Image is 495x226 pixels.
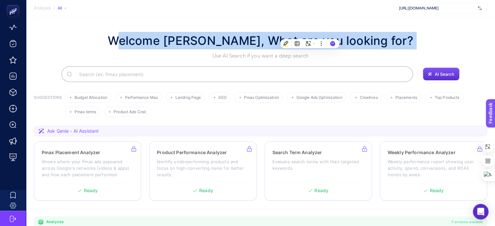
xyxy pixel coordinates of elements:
span: Analyzes [46,219,63,224]
h1: Welcome [PERSON_NAME], What are you looking for? [108,32,413,49]
span: Creatives [360,95,378,100]
span: Performance Max [125,95,158,100]
span: / [53,5,55,10]
span: Landing Page [175,95,201,100]
h3: SUGGESTIONS [34,95,62,117]
a: Weekly Performance AnalyzerWeekly performance report showing user activity, spend, conversions, a... [380,141,487,201]
span: [URL][DOMAIN_NAME] [399,6,475,11]
span: SEO [218,95,226,100]
img: svg%3e [478,5,482,11]
span: Ask Genie - AI Assistant [47,128,99,134]
span: Budget Allocation [75,95,107,100]
div: All [58,6,67,11]
input: Search [74,65,408,83]
div: Open Intercom Messenger [473,204,488,219]
span: Placements [395,95,417,100]
span: Pmax terms [75,110,96,114]
span: Pmax Optimization [244,95,279,100]
span: Feedback [4,2,25,7]
span: Analysis [34,6,51,11]
p: Use AI Search if you want a deep search [108,52,413,60]
a: Product Performance AnalyzerIdentify underperforming products and focus on high-converting items ... [149,141,256,201]
a: Search Term AnalyzerEvaluate search terms with their targeted keywordsReady [265,141,372,201]
span: 11 analyzes available [451,219,483,224]
span: Product Ads Cost [114,110,146,114]
span: AI Search [434,72,454,77]
button: AI Search [423,68,459,81]
a: Pmax Placement AnalyzerShows where your Pmax ads appeared across Google's networks (videos & apps... [34,141,141,201]
span: Google Ads Optimization [296,95,342,100]
span: Top Products [435,95,459,100]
